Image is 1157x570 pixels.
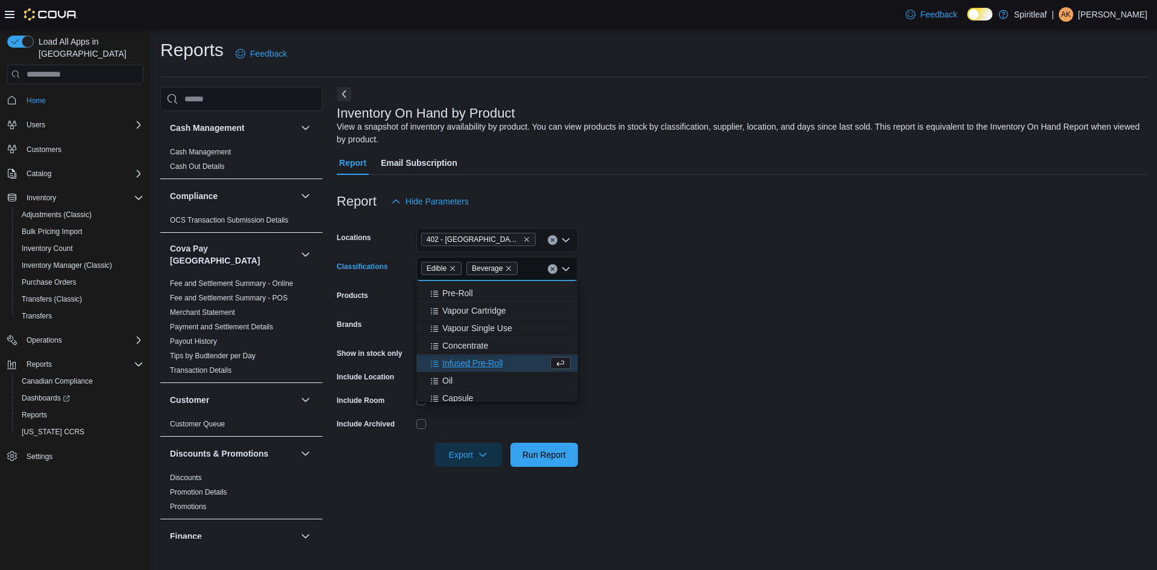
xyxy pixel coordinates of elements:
[337,262,388,271] label: Classifications
[12,257,148,274] button: Inventory Manager (Classic)
[406,195,469,207] span: Hide Parameters
[170,337,217,346] a: Payout History
[22,311,52,321] span: Transfers
[22,357,143,372] span: Reports
[170,488,227,496] a: Promotion Details
[22,277,77,287] span: Purchase Orders
[22,294,82,304] span: Transfers (Classic)
[298,446,313,461] button: Discounts & Promotions
[170,308,235,317] a: Merchant Statement
[434,443,502,467] button: Export
[12,407,148,423] button: Reports
[170,366,231,375] span: Transaction Details
[170,215,289,225] span: OCS Transaction Submission Details
[442,322,512,334] span: Vapour Single Use
[170,190,218,202] h3: Compliance
[337,419,395,429] label: Include Archived
[12,223,148,240] button: Bulk Pricing Import
[416,40,578,565] div: Choose from the following options
[170,351,256,361] span: Tips by Budtender per Day
[22,191,61,205] button: Inventory
[510,443,578,467] button: Run Report
[170,473,202,482] a: Discounts
[17,224,143,239] span: Bulk Pricing Import
[416,355,578,372] button: Infused Pre-Roll
[298,529,313,543] button: Finance
[22,393,70,403] span: Dashboards
[1059,7,1073,22] div: Alica K
[522,449,566,461] span: Run Report
[27,96,46,106] span: Home
[17,391,143,405] span: Dashboards
[22,142,143,157] span: Customers
[421,262,462,275] span: Edible
[22,261,112,270] span: Inventory Manager (Classic)
[416,302,578,320] button: Vapour Cartridge
[17,408,143,422] span: Reports
[17,275,143,290] span: Purchase Orders
[416,390,578,407] button: Capsule
[337,320,362,329] label: Brands
[339,151,366,175] span: Report
[17,258,143,273] span: Inventory Manager (Classic)
[170,190,296,202] button: Compliance
[12,206,148,223] button: Adjustments (Classic)
[2,356,148,373] button: Reports
[2,332,148,349] button: Operations
[22,191,143,205] span: Inventory
[12,240,148,257] button: Inventory Count
[22,92,143,107] span: Home
[170,448,296,460] button: Discounts & Promotions
[416,285,578,302] button: Pre-Roll
[298,393,313,407] button: Customer
[17,241,143,256] span: Inventory Count
[170,242,296,267] button: Cova Pay [GEOGRAPHIC_DATA]
[17,292,87,306] a: Transfers (Classic)
[920,8,957,21] span: Feedback
[442,392,473,404] span: Capsule
[170,162,225,171] a: Cash Out Details
[22,427,84,437] span: [US_STATE] CCRS
[250,48,287,60] span: Feedback
[170,147,231,157] span: Cash Management
[22,118,143,132] span: Users
[170,148,231,156] a: Cash Management
[337,106,515,121] h3: Inventory On Hand by Product
[12,390,148,407] a: Dashboards
[17,207,96,222] a: Adjustments (Classic)
[22,142,66,157] a: Customers
[7,86,143,496] nav: Complex example
[12,308,148,325] button: Transfers
[17,425,143,439] span: Washington CCRS
[505,265,512,272] button: Remove Beverage from selection in this group
[22,93,51,108] a: Home
[160,470,322,519] div: Discounts & Promotions
[386,189,474,214] button: Hide Parameters
[160,145,322,179] div: Cash Management
[561,235,571,245] button: Open list of options
[22,333,67,347] button: Operations
[442,287,473,299] span: Pre-Roll
[298,121,313,135] button: Cash Management
[170,394,296,406] button: Customer
[22,449,57,464] a: Settings
[17,275,81,290] a: Purchase Orders
[337,396,384,405] label: Include Room
[442,340,488,352] span: Concentrate
[967,8,992,21] input: Dark Mode
[170,487,227,497] span: Promotion Details
[442,443,495,467] span: Export
[22,166,56,181] button: Catalog
[337,194,377,209] h3: Report
[12,274,148,291] button: Purchase Orders
[231,42,292,66] a: Feedback
[17,292,143,306] span: Transfers (Classic)
[160,213,322,232] div: Compliance
[561,264,571,274] button: Close list of options
[421,233,536,246] span: 402 - Polo Park (Winnipeg)
[17,374,98,388] a: Canadian Compliance
[17,207,143,222] span: Adjustments (Classic)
